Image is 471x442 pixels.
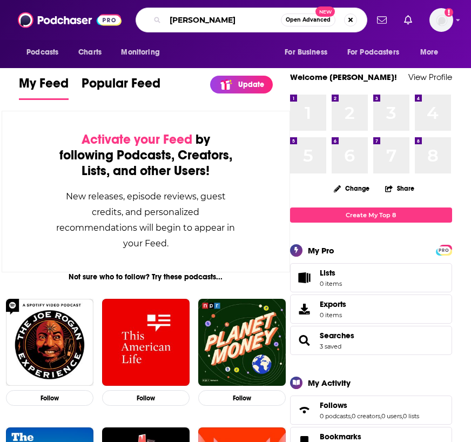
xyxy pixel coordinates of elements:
div: My Pro [308,245,334,256]
span: More [420,45,439,60]
img: Podchaser - Follow, Share and Rate Podcasts [18,10,122,30]
a: Show notifications dropdown [400,11,416,29]
a: Searches [320,331,354,340]
img: Planet Money [198,299,286,386]
span: New [315,6,335,17]
span: For Podcasters [347,45,399,60]
div: Not sure who to follow? Try these podcasts... [2,272,290,282]
a: View Profile [408,72,452,82]
a: Show notifications dropdown [373,11,391,29]
button: open menu [340,42,415,63]
button: open menu [277,42,341,63]
span: Charts [78,45,102,60]
p: Update [238,80,264,89]
button: Follow [102,390,190,406]
div: Search podcasts, credits, & more... [136,8,367,32]
a: Follows [320,400,419,410]
button: open menu [113,42,173,63]
img: This American Life [102,299,190,386]
button: Open AdvancedNew [281,14,335,26]
input: Search podcasts, credits, & more... [165,11,281,29]
a: Popular Feed [82,75,160,100]
span: Searches [290,326,452,355]
button: open menu [19,42,72,63]
span: Bookmarks [320,432,361,441]
a: 3 saved [320,343,341,350]
span: Lists [320,268,342,278]
span: PRO [438,246,450,255]
span: Exports [320,299,346,309]
a: My Feed [19,75,69,100]
a: Lists [290,263,452,292]
span: My Feed [19,75,69,98]
a: Charts [71,42,108,63]
span: Follows [320,400,347,410]
div: My Activity [308,378,351,388]
img: The Joe Rogan Experience [6,299,93,386]
span: Logged in as GregKubie [429,8,453,32]
span: 0 items [320,280,342,287]
span: 0 items [320,311,346,319]
span: Lists [320,268,335,278]
span: Popular Feed [82,75,160,98]
a: Searches [294,333,315,348]
a: PRO [438,245,450,253]
img: User Profile [429,8,453,32]
svg: Add a profile image [445,8,453,17]
span: For Business [285,45,327,60]
span: , [380,412,381,420]
a: 0 podcasts [320,412,351,420]
span: Exports [294,302,315,317]
button: Share [385,178,415,199]
span: Activate your Feed [82,131,192,148]
span: Lists [294,270,315,285]
span: Open Advanced [286,17,331,23]
button: open menu [413,42,452,63]
a: Exports [290,294,452,324]
div: by following Podcasts, Creators, Lists, and other Users! [56,132,235,179]
span: , [351,412,352,420]
a: Bookmarks [320,432,383,441]
span: , [402,412,403,420]
button: Follow [6,390,93,406]
a: Update [210,76,273,93]
a: 0 users [381,412,402,420]
button: Show profile menu [429,8,453,32]
a: 0 creators [352,412,380,420]
span: Monitoring [121,45,159,60]
a: Create My Top 8 [290,207,452,222]
span: Podcasts [26,45,58,60]
span: Follows [290,396,452,425]
a: Welcome [PERSON_NAME]! [290,72,397,82]
button: Change [327,182,376,195]
a: Follows [294,403,315,418]
button: Follow [198,390,286,406]
div: New releases, episode reviews, guest credits, and personalized recommendations will begin to appe... [56,189,235,251]
a: 0 lists [403,412,419,420]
